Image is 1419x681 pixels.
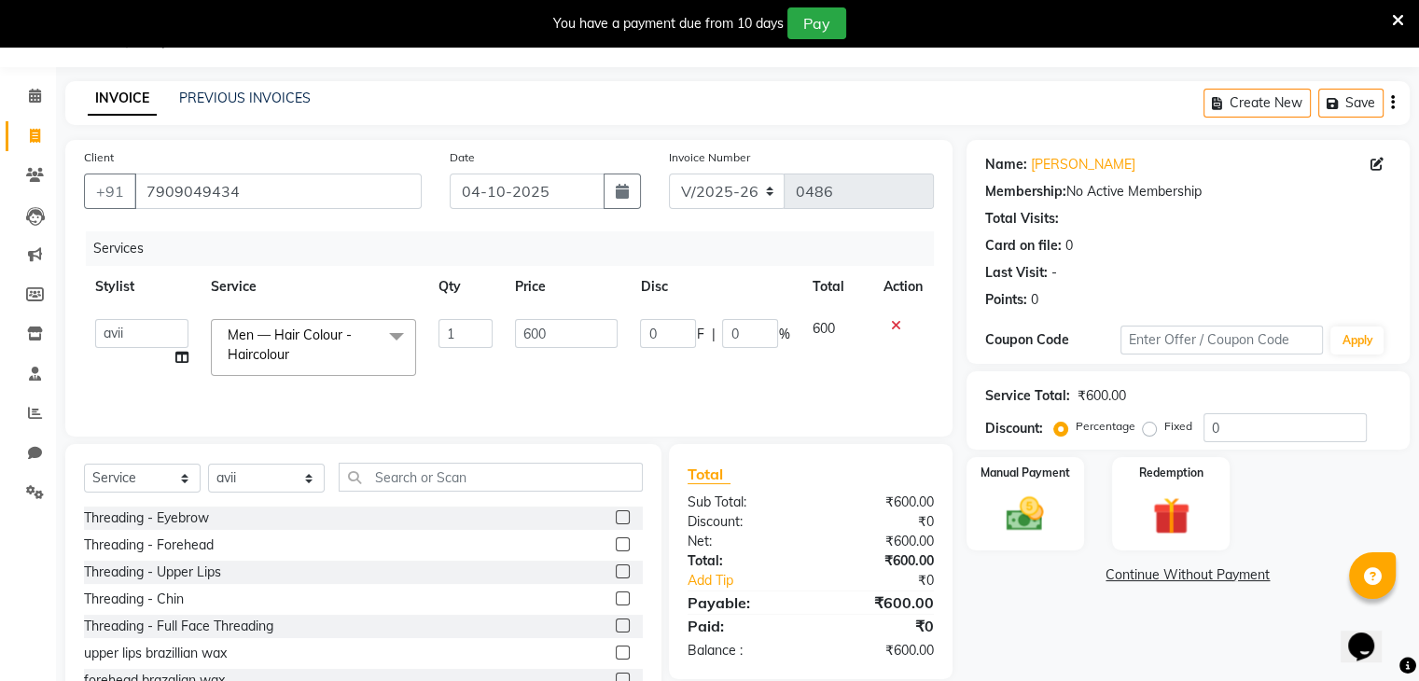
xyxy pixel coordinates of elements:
[1078,386,1126,406] div: ₹600.00
[674,493,811,512] div: Sub Total:
[985,330,1120,350] div: Coupon Code
[86,231,948,266] div: Services
[995,493,1055,535] img: _cash.svg
[811,532,948,551] div: ₹600.00
[811,615,948,637] div: ₹0
[88,82,157,116] a: INVOICE
[179,90,311,106] a: PREVIOUS INVOICES
[84,508,209,528] div: Threading - Eyebrow
[1203,89,1311,118] button: Create New
[872,266,934,308] th: Action
[674,641,811,660] div: Balance :
[811,551,948,571] div: ₹600.00
[1065,236,1073,256] div: 0
[985,263,1048,283] div: Last Visit:
[84,644,227,663] div: upper lips brazillian wax
[1164,418,1192,435] label: Fixed
[811,641,948,660] div: ₹600.00
[1139,465,1203,481] label: Redemption
[228,327,352,363] span: Men — Hair Colour - Haircolour
[674,551,811,571] div: Total:
[674,512,811,532] div: Discount:
[84,563,221,582] div: Threading - Upper Lips
[985,236,1062,256] div: Card on file:
[1031,155,1135,174] a: [PERSON_NAME]
[84,590,184,609] div: Threading - Chin
[1318,89,1384,118] button: Save
[985,209,1059,229] div: Total Visits:
[1031,290,1038,310] div: 0
[1051,263,1057,283] div: -
[289,346,298,363] a: x
[787,7,846,39] button: Pay
[985,182,1066,202] div: Membership:
[629,266,800,308] th: Disc
[84,535,214,555] div: Threading - Forehead
[970,565,1406,585] a: Continue Without Payment
[84,174,136,209] button: +91
[696,325,703,344] span: F
[134,174,422,209] input: Search by Name/Mobile/Email/Code
[84,617,273,636] div: Threading - Full Face Threading
[427,266,504,308] th: Qty
[1330,327,1384,354] button: Apply
[688,465,730,484] span: Total
[674,591,811,614] div: Payable:
[985,182,1391,202] div: No Active Membership
[84,149,114,166] label: Client
[1341,606,1400,662] iframe: chat widget
[339,463,643,492] input: Search or Scan
[674,615,811,637] div: Paid:
[778,325,789,344] span: %
[553,14,784,34] div: You have a payment due from 10 days
[812,320,834,337] span: 600
[450,149,475,166] label: Date
[200,266,427,308] th: Service
[985,386,1070,406] div: Service Total:
[669,149,750,166] label: Invoice Number
[985,155,1027,174] div: Name:
[981,465,1070,481] label: Manual Payment
[1076,418,1135,435] label: Percentage
[84,266,200,308] th: Stylist
[811,512,948,532] div: ₹0
[674,571,833,591] a: Add Tip
[985,290,1027,310] div: Points:
[1141,493,1202,539] img: _gift.svg
[711,325,715,344] span: |
[504,266,629,308] th: Price
[833,571,947,591] div: ₹0
[985,419,1043,438] div: Discount:
[811,493,948,512] div: ₹600.00
[811,591,948,614] div: ₹600.00
[800,266,871,308] th: Total
[674,532,811,551] div: Net:
[1120,326,1324,354] input: Enter Offer / Coupon Code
